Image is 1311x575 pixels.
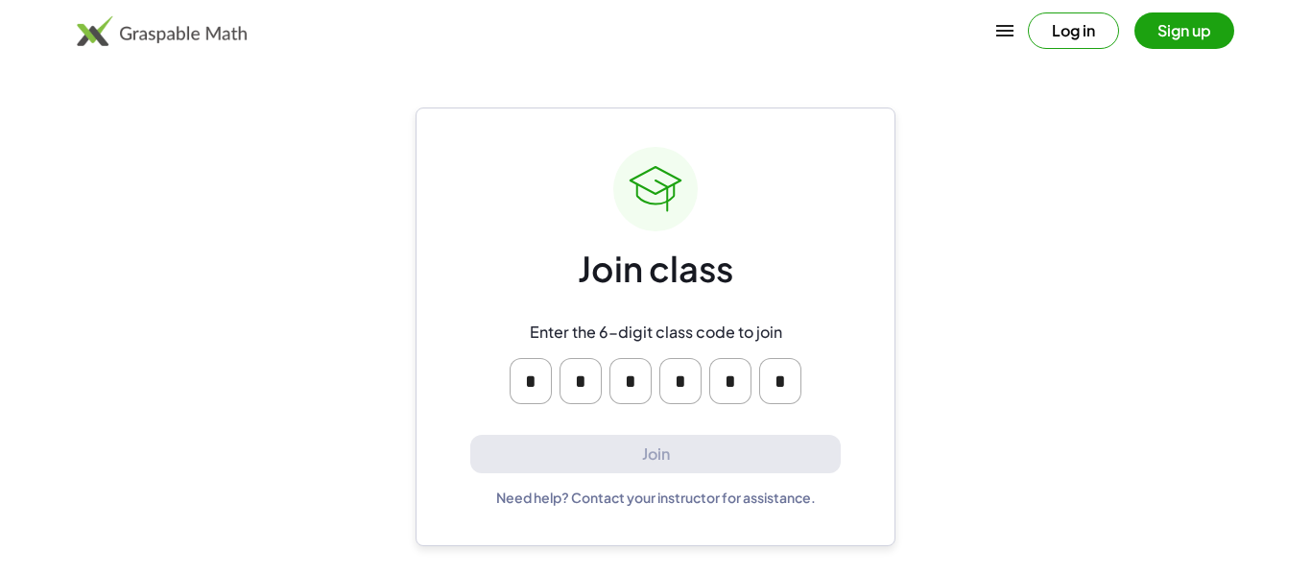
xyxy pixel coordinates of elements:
div: Need help? Contact your instructor for assistance. [496,489,816,506]
div: Enter the 6-digit class code to join [530,323,782,343]
button: Sign up [1134,12,1234,49]
button: Log in [1028,12,1119,49]
div: Join class [578,247,733,292]
button: Join [470,435,841,474]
